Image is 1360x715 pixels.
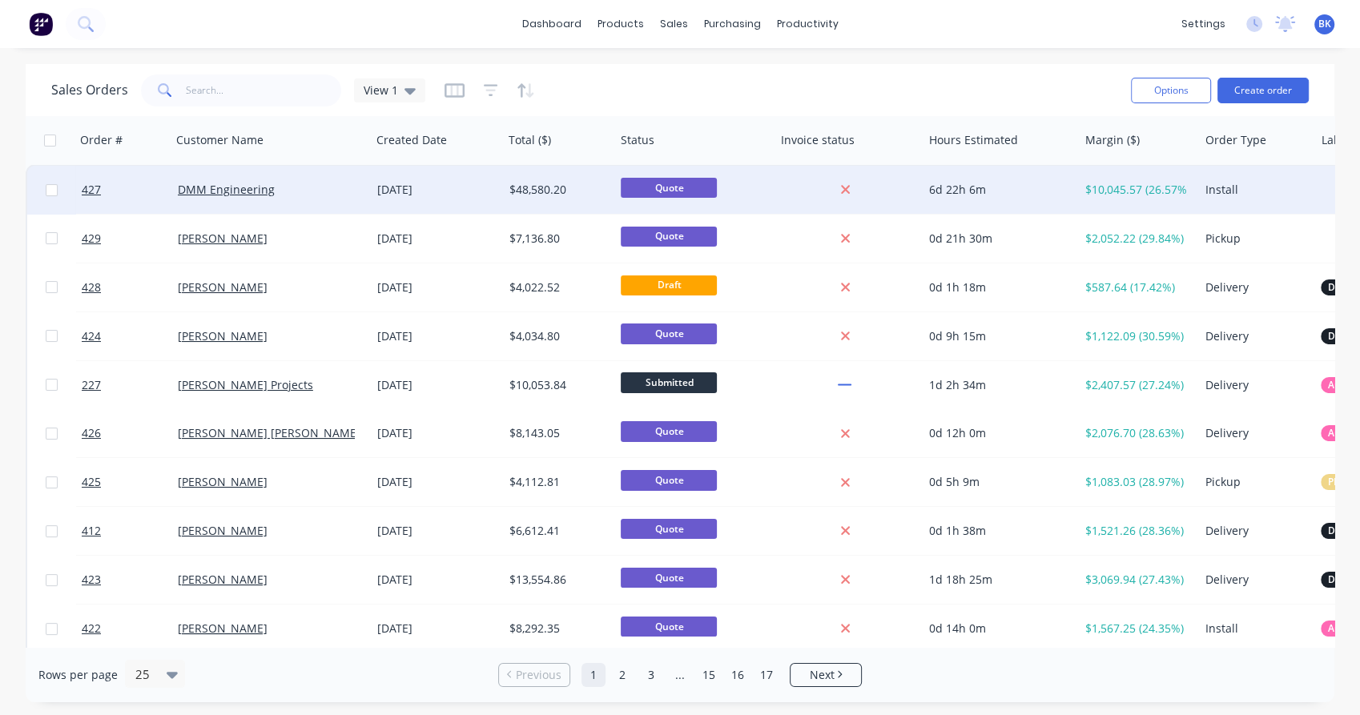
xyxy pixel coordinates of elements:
[82,605,178,653] a: 422
[82,458,178,506] a: 425
[1205,621,1303,637] div: Install
[82,474,101,490] span: 425
[1085,328,1187,344] div: $1,122.09 (30.59%)
[509,572,603,588] div: $13,554.86
[509,231,603,247] div: $7,136.80
[178,572,268,587] a: [PERSON_NAME]
[1322,132,1356,148] div: Labels
[82,312,178,360] a: 424
[697,663,721,687] a: Page 15
[929,182,1065,198] div: 6d 22h 6m
[377,572,497,588] div: [DATE]
[80,132,123,148] div: Order #
[781,132,855,148] div: Invoice status
[178,328,268,343] a: [PERSON_NAME]
[82,182,101,198] span: 427
[696,12,769,36] div: purchasing
[791,667,861,683] a: Next page
[1205,132,1266,148] div: Order Type
[509,425,603,441] div: $8,143.05
[178,621,268,636] a: [PERSON_NAME]
[1085,279,1187,295] div: $587.64 (17.42%)
[1205,523,1303,539] div: Delivery
[621,421,717,441] span: Quote
[929,621,1065,637] div: 0d 14h 0m
[82,572,101,588] span: 423
[1205,182,1303,198] div: Install
[51,82,128,98] h1: Sales Orders
[726,663,750,687] a: Page 16
[82,215,178,263] a: 429
[82,507,178,555] a: 412
[178,523,268,538] a: [PERSON_NAME]
[1085,425,1187,441] div: $2,076.70 (28.63%)
[754,663,779,687] a: Page 17
[1131,78,1211,103] button: Options
[668,663,692,687] a: Jump forward
[1085,474,1187,490] div: $1,083.03 (28.97%)
[377,621,497,637] div: [DATE]
[178,377,313,392] a: [PERSON_NAME] Projects
[1085,231,1187,247] div: $2,052.22 (29.84%)
[377,523,497,539] div: [DATE]
[589,12,652,36] div: products
[929,231,1065,247] div: 0d 21h 30m
[621,617,717,637] span: Quote
[377,425,497,441] div: [DATE]
[621,372,717,392] span: Submitted
[377,279,497,295] div: [DATE]
[492,663,868,687] ul: Pagination
[509,328,603,344] div: $4,034.80
[1205,328,1303,344] div: Delivery
[186,74,342,106] input: Search...
[364,82,398,98] span: View 1
[621,275,717,295] span: Draft
[621,132,654,148] div: Status
[621,178,717,198] span: Quote
[82,556,178,604] a: 423
[376,132,447,148] div: Created Date
[514,12,589,36] a: dashboard
[929,328,1065,344] div: 0d 9h 15m
[176,132,264,148] div: Customer Name
[929,377,1065,393] div: 1d 2h 34m
[377,474,497,490] div: [DATE]
[377,328,497,344] div: [DATE]
[621,519,717,539] span: Quote
[1085,572,1187,588] div: $3,069.94 (27.43%)
[82,621,101,637] span: 422
[82,377,101,393] span: 227
[581,663,606,687] a: Page 1 is your current page
[1085,132,1140,148] div: Margin ($)
[377,377,497,393] div: [DATE]
[509,182,603,198] div: $48,580.20
[929,132,1018,148] div: Hours Estimated
[377,231,497,247] div: [DATE]
[1085,182,1187,198] div: $10,045.57 (26.57%)
[621,470,717,490] span: Quote
[1205,425,1303,441] div: Delivery
[1318,17,1331,31] span: BK
[1173,12,1233,36] div: settings
[1205,572,1303,588] div: Delivery
[1085,621,1187,637] div: $1,567.25 (24.35%)
[1205,377,1303,393] div: Delivery
[929,523,1065,539] div: 0d 1h 38m
[29,12,53,36] img: Factory
[178,474,268,489] a: [PERSON_NAME]
[38,667,118,683] span: Rows per page
[509,621,603,637] div: $8,292.35
[516,667,561,683] span: Previous
[929,279,1065,295] div: 0d 1h 18m
[1085,523,1187,539] div: $1,521.26 (28.36%)
[809,667,834,683] span: Next
[639,663,663,687] a: Page 3
[652,12,696,36] div: sales
[82,263,178,311] a: 428
[82,409,178,457] a: 426
[82,231,101,247] span: 429
[377,182,497,198] div: [DATE]
[82,523,101,539] span: 412
[929,572,1065,588] div: 1d 18h 25m
[1085,377,1187,393] div: $2,407.57 (27.24%)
